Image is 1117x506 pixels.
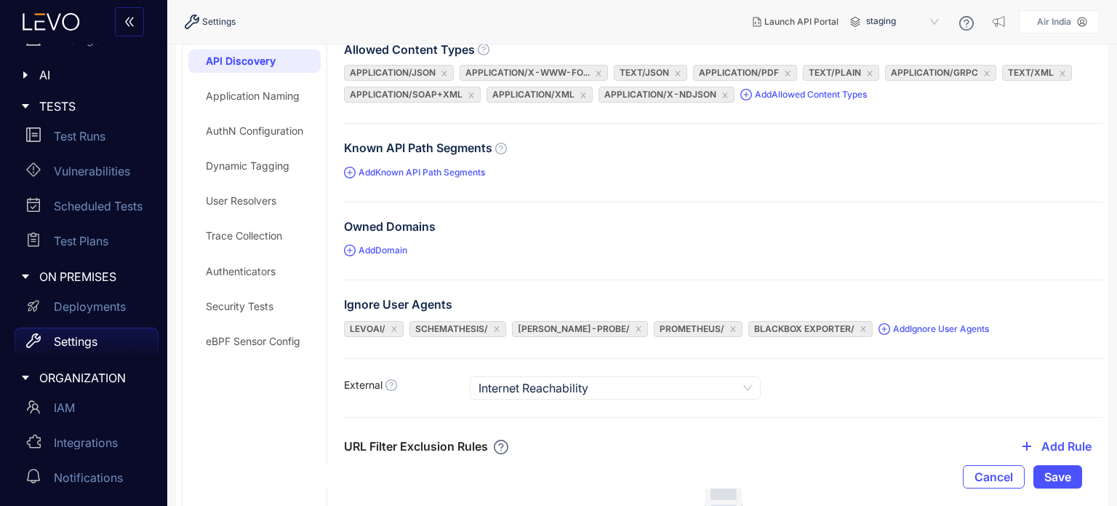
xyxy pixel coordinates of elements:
span: text/xml [1008,67,1054,78]
div: Security Tests [206,301,273,312]
div: API Discovery [206,55,276,67]
p: Vulnerabilities [54,165,130,178]
span: close [441,70,448,77]
span: Add Allowed Content Types [740,87,867,102]
span: close [674,70,681,77]
span: ORGANIZATION [39,371,147,384]
span: close [493,325,500,333]
span: text/plain [809,67,861,78]
span: close [983,70,990,77]
span: close [580,92,587,99]
span: close [1059,70,1066,77]
span: Add Ignore User Agents [878,322,989,336]
span: text/json [620,67,669,78]
a: IAM [15,393,159,428]
span: close [635,325,642,333]
span: caret-right [20,70,31,80]
div: Trace Collection [206,230,282,242]
span: close [468,92,475,99]
span: application/json [350,67,436,78]
span: schemathesis/ [415,323,488,334]
span: application/x-www-fo... [465,67,590,78]
span: [PERSON_NAME]-probe/ [518,323,630,334]
div: Authenticators [206,266,276,277]
label: Ignore User Agents [344,298,452,311]
p: Notifications [54,471,123,484]
span: team [26,400,41,414]
span: plus-circle [740,89,752,100]
span: close [860,325,867,333]
span: AI [39,68,147,82]
span: close [729,325,737,333]
div: User Resolvers [206,195,276,207]
span: Cancel [974,470,1013,483]
span: Prometheus/ [660,323,724,334]
span: double-left [124,16,135,29]
a: Test Runs [15,122,159,157]
span: question-circle [495,143,507,154]
span: application/soap+xml [350,89,463,100]
a: Deployments [15,293,159,328]
span: plus-circle [344,245,356,256]
label: Known API Path Segments [344,141,507,154]
a: Notifications [15,463,159,498]
p: Integrations [54,436,118,449]
span: Settings [202,17,236,27]
span: Launch API Portal [764,17,838,27]
button: Launch API Portal [741,10,850,33]
div: Application Naming [206,90,300,102]
p: Test Plans [54,234,108,248]
span: plus-circle [344,167,356,178]
span: levoai/ [350,323,385,334]
p: IAM [54,401,75,414]
a: Integrations [15,428,159,463]
div: Dynamic Tagging [206,160,289,172]
span: close [595,70,602,77]
span: TESTS [39,100,147,113]
span: Blackbox Exporter/ [754,323,854,334]
button: double-left [115,7,144,36]
span: ON PREMISES [39,270,147,283]
p: Air India [1037,17,1071,27]
a: Settings [15,328,159,363]
label: External [344,379,397,391]
p: Deployments [54,300,126,313]
span: close [721,92,729,99]
div: eBPF Sensor Config [206,336,300,347]
span: Internet Reachability [479,377,752,399]
a: Test Plans [15,226,159,261]
span: application/xml [492,89,574,100]
span: Add Rule [1041,440,1092,453]
span: application/pdf [699,67,779,78]
div: AI [9,60,159,90]
div: ORGANIZATION [9,363,159,393]
span: staging [866,10,942,33]
a: Scheduled Tests [15,191,159,226]
span: caret-right [20,101,31,111]
span: Add Known API Path Segments [344,165,485,180]
span: close [391,325,398,333]
span: caret-right [20,373,31,383]
span: Save [1044,470,1071,483]
button: Cancel [963,465,1025,489]
span: plus-circle [878,323,890,335]
button: Save [1033,465,1082,489]
span: Add Domain [344,243,407,258]
div: URL Filter Exclusion Rules [344,440,508,454]
span: caret-right [20,272,31,282]
a: Vulnerabilities [15,157,159,191]
label: Allowed Content Types [344,43,489,56]
div: ON PREMISES [9,261,159,292]
div: AuthN Configuration [206,125,303,137]
div: TESTS [9,91,159,122]
span: application/grpc [891,67,978,78]
span: question-circle [385,379,397,391]
span: close [784,70,791,77]
span: application/x-ndjson [604,89,716,100]
span: question-circle [478,44,489,55]
span: close [866,70,873,77]
p: Test Runs [54,130,105,143]
p: Scheduled Tests [54,199,143,213]
span: plus [1021,440,1033,454]
button: plusAdd Rule [1001,435,1102,459]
